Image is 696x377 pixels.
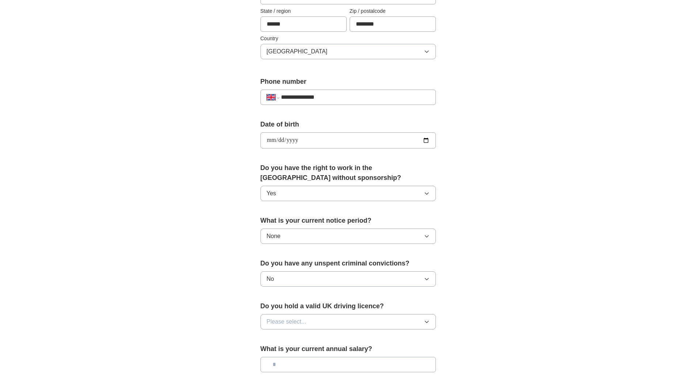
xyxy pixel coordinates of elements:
[267,47,328,56] span: [GEOGRAPHIC_DATA]
[260,344,436,354] label: What is your current annual salary?
[350,7,436,15] label: Zip / postalcode
[260,271,436,287] button: No
[267,232,281,241] span: None
[260,301,436,311] label: Do you hold a valid UK driving licence?
[260,77,436,87] label: Phone number
[267,317,307,326] span: Please select...
[260,7,347,15] label: State / region
[260,314,436,329] button: Please select...
[260,120,436,129] label: Date of birth
[267,275,274,283] span: No
[260,259,436,268] label: Do you have any unspent criminal convictions?
[260,229,436,244] button: None
[260,163,436,183] label: Do you have the right to work in the [GEOGRAPHIC_DATA] without sponsorship?
[267,189,276,198] span: Yes
[260,186,436,201] button: Yes
[260,35,436,42] label: Country
[260,216,436,226] label: What is your current notice period?
[260,44,436,59] button: [GEOGRAPHIC_DATA]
